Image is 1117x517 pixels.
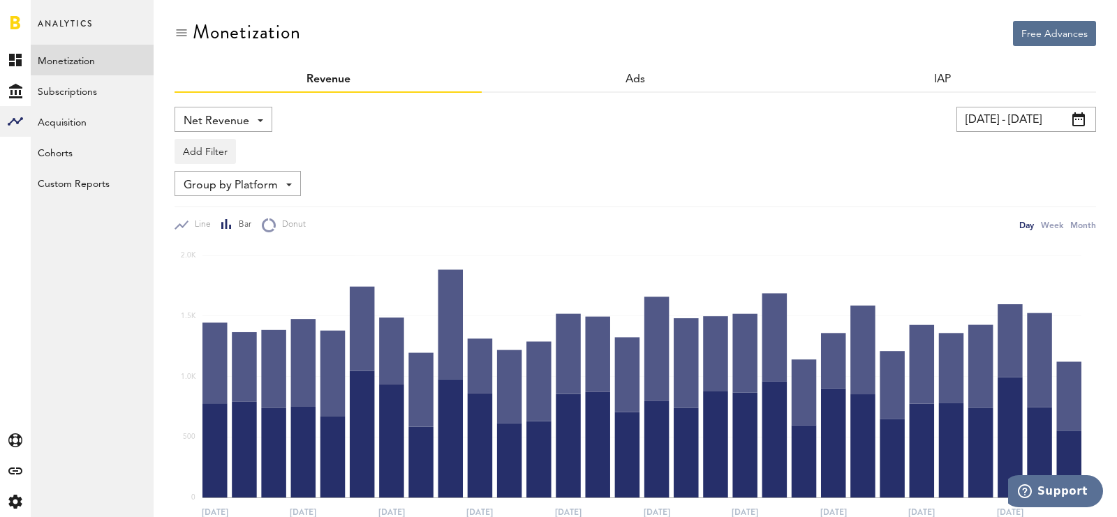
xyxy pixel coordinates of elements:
text: 500 [183,434,195,441]
div: Week [1041,218,1063,232]
div: Monetization [193,21,301,43]
a: Revenue [306,74,350,85]
text: 2.0K [181,253,196,260]
a: Subscriptions [31,75,154,106]
iframe: Opens a widget where you can find more information [1008,475,1103,510]
span: Bar [232,219,251,231]
span: Line [188,219,211,231]
div: Month [1070,218,1096,232]
div: Day [1019,218,1034,232]
a: Ads [626,74,645,85]
span: Analytics [38,15,93,45]
span: Donut [276,219,306,231]
button: Add Filter [175,139,236,164]
text: 1.0K [181,373,196,380]
a: IAP [934,74,951,85]
button: Free Advances [1013,21,1096,46]
a: Monetization [31,45,154,75]
a: Cohorts [31,137,154,167]
span: Group by Platform [184,174,278,197]
text: 0 [191,494,195,501]
a: Acquisition [31,106,154,137]
text: 1.5K [181,313,196,320]
span: Net Revenue [184,110,249,133]
a: Custom Reports [31,167,154,198]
